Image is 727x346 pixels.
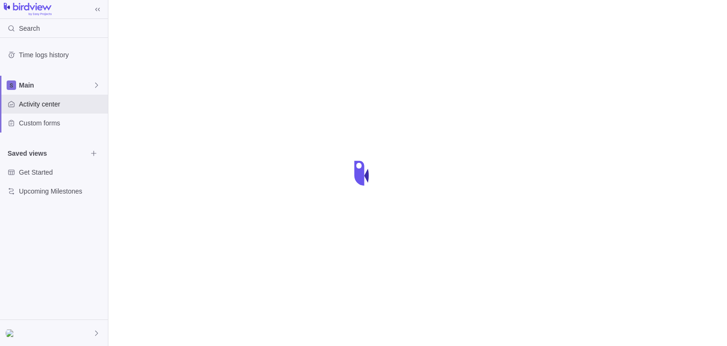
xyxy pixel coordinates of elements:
span: Activity center [19,99,104,109]
span: Upcoming Milestones [19,186,104,196]
span: Saved views [8,149,87,158]
span: Time logs history [19,50,104,60]
img: Show [6,329,17,337]
div: loading [345,154,382,192]
span: Custom forms [19,118,104,128]
span: Search [19,24,40,33]
span: Main [19,80,93,90]
div: lowerUser [6,328,17,339]
img: logo [4,3,52,16]
span: Get Started [19,168,104,177]
span: Browse views [87,147,100,160]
